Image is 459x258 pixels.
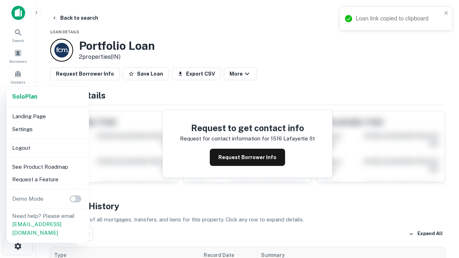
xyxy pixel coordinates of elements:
[12,212,83,237] p: Need help? Please email
[9,110,86,123] li: Landing Page
[9,123,86,136] li: Settings
[9,142,86,154] li: Logout
[9,161,86,173] li: See Product Roadmap
[9,195,46,203] p: Demo Mode
[9,173,86,186] li: Request a Feature
[356,14,442,23] div: Loan link copied to clipboard
[12,92,37,101] a: SoloPlan
[12,221,61,236] a: [EMAIL_ADDRESS][DOMAIN_NAME]
[12,93,37,100] strong: Solo Plan
[423,201,459,235] iframe: Chat Widget
[444,10,449,17] button: close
